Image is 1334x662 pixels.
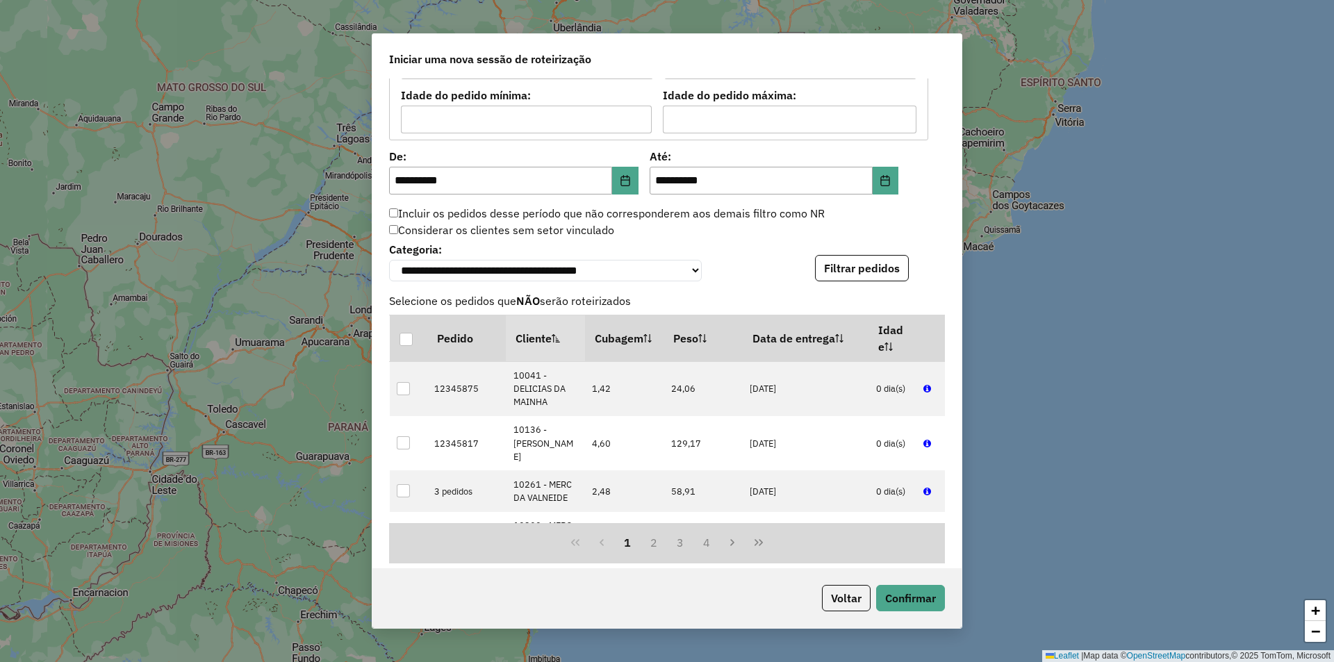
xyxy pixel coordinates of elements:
[664,361,743,416] td: 24,06
[1305,621,1326,642] a: Zoom out
[506,361,585,416] td: 10041 - DELICIAS DA MAINHA
[868,512,916,553] td: 0 dia(s)
[743,361,869,416] td: [DATE]
[1311,622,1320,640] span: −
[664,470,743,511] td: 58,91
[585,361,664,416] td: 1,42
[868,416,916,471] td: 0 dia(s)
[743,416,869,471] td: [DATE]
[506,416,585,471] td: 10136 - [PERSON_NAME]
[427,361,507,416] td: 12345875
[401,87,652,104] label: Idade do pedido mínima:
[1311,602,1320,619] span: +
[743,470,869,511] td: [DATE]
[585,470,664,511] td: 2,48
[641,530,667,556] button: 2
[664,512,743,553] td: 282,14
[516,294,540,308] strong: NÃO
[389,205,825,222] label: Incluir os pedidos desse período que não corresponderem aos demais filtro como NR
[815,255,909,281] button: Filtrar pedidos
[427,416,507,471] td: 12345817
[381,292,953,309] span: Selecione os pedidos que serão roteirizados
[664,416,743,471] td: 129,17
[868,361,916,416] td: 0 dia(s)
[1305,600,1326,621] a: Zoom in
[427,512,507,553] td: 2 pedidos
[873,167,899,195] button: Choose Date
[506,470,585,511] td: 10261 - MERC DA VALNEIDE
[650,148,899,165] label: Até:
[667,530,693,556] button: 3
[693,530,720,556] button: 4
[389,51,591,67] span: Iniciar uma nova sessão de roteirização
[389,148,639,165] label: De:
[1046,651,1079,661] a: Leaflet
[746,530,772,556] button: Last Page
[868,315,916,361] th: Idade
[427,315,507,361] th: Pedido
[612,167,639,195] button: Choose Date
[389,241,702,258] label: Categoria:
[1127,651,1186,661] a: OpenStreetMap
[876,585,945,611] button: Confirmar
[743,315,869,361] th: Data de entrega
[427,470,507,511] td: 3 pedidos
[664,315,743,361] th: Peso
[506,512,585,553] td: 10390 - MERC 2 IRMAOS
[506,315,585,361] th: Cliente
[743,512,869,553] td: [DATE]
[719,530,746,556] button: Next Page
[615,530,641,556] button: 1
[1081,651,1083,661] span: |
[822,585,871,611] button: Voltar
[1042,650,1334,662] div: Map data © contributors,© 2025 TomTom, Microsoft
[389,208,398,217] input: Incluir os pedidos desse período que não corresponderem aos demais filtro como NR
[585,315,664,361] th: Cubagem
[585,512,664,553] td: 9,68
[663,87,917,104] label: Idade do pedido máxima:
[389,222,614,238] label: Considerar os clientes sem setor vinculado
[585,416,664,471] td: 4,60
[868,470,916,511] td: 0 dia(s)
[389,225,398,234] input: Considerar os clientes sem setor vinculado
